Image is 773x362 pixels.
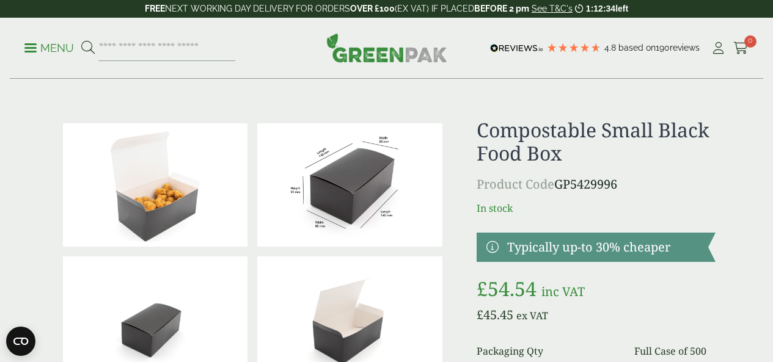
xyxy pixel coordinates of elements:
[477,175,716,194] p: GP5429996
[532,4,573,13] a: See T&C's
[6,327,35,356] button: Open CMP widget
[656,43,670,52] span: 190
[733,42,749,54] i: Cart
[257,123,442,247] img: ChickenBox_smallBlack
[477,275,488,302] span: £
[477,306,513,323] bdi: 45.45
[145,4,165,13] strong: FREE
[350,4,395,13] strong: OVER £100
[733,39,749,57] a: 0
[711,42,726,54] i: My Account
[546,42,601,53] div: 4.79 Stars
[670,43,700,52] span: reviews
[24,41,74,56] p: Menu
[477,118,716,165] h1: Compostable Small Black Food Box
[477,344,620,358] dt: Packaging Qty
[477,176,554,192] span: Product Code
[541,283,585,300] span: inc VAT
[24,41,74,53] a: Menu
[474,4,529,13] strong: BEFORE 2 pm
[63,123,248,247] img: Small Black Chicken Box (Large)
[490,44,543,52] img: REVIEWS.io
[477,275,537,302] bdi: 54.54
[477,306,483,323] span: £
[615,4,628,13] span: left
[618,43,656,52] span: Based on
[477,201,716,215] p: In stock
[634,344,715,358] dd: Full Case of 500
[586,4,615,13] span: 1:12:34
[744,35,757,48] span: 0
[516,309,548,322] span: ex VAT
[604,43,618,52] span: 4.8
[326,33,447,62] img: GreenPak Supplies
